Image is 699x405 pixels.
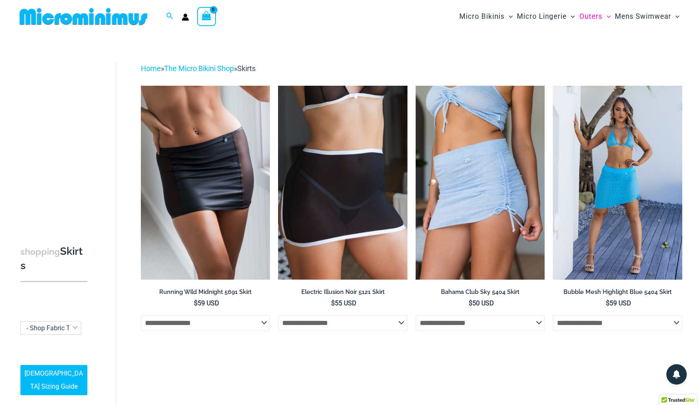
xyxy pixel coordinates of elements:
img: MM SHOP LOGO FLAT [16,7,151,26]
a: Micro BikinisMenu ToggleMenu Toggle [457,4,515,29]
a: Running Wild Midnight 5691 SkirtRunning Wild Midnight 1052 Top 5691 Skirt 06Running Wild Midnight... [141,86,270,280]
h2: Running Wild Midnight 5691 Skirt [141,288,270,296]
span: Mens Swimwear [615,6,671,27]
span: $ [606,299,610,307]
span: Micro Bikinis [459,6,505,27]
a: [DEMOGRAPHIC_DATA] Sizing Guide [20,365,87,395]
a: Electric Illusion Noir Skirt 02Electric Illusion Noir 1521 Bra 611 Micro 5121 Skirt 01Electric Il... [278,86,407,280]
a: Search icon link [166,11,174,22]
span: Skirts [237,64,256,73]
span: - Shop Fabric Type [27,324,80,332]
span: Outers [579,6,603,27]
span: $ [194,299,198,307]
bdi: 59 USD [606,299,631,307]
span: » » [141,64,256,73]
span: $ [469,299,472,307]
a: Mens SwimwearMenu ToggleMenu Toggle [613,4,681,29]
img: Bubble Mesh Highlight Blue 309 Tri Top 5404 Skirt 05 [553,86,682,280]
span: - Shop Fabric Type [20,321,81,335]
h2: Bahama Club Sky 5404 Skirt [416,288,545,296]
img: Running Wild Midnight 5691 Skirt [141,86,270,280]
a: Micro LingerieMenu ToggleMenu Toggle [515,4,577,29]
h2: Bubble Mesh Highlight Blue 5404 Skirt [553,288,682,296]
a: Bubble Mesh Highlight Blue 5404 Skirt [553,288,682,299]
a: Running Wild Midnight 5691 Skirt [141,288,270,299]
span: Menu Toggle [603,6,611,27]
a: Electric Illusion Noir 5121 Skirt [278,288,407,299]
a: OutersMenu ToggleMenu Toggle [577,4,613,29]
bdi: 50 USD [469,299,494,307]
iframe: TrustedSite Certified [20,56,94,219]
a: Account icon link [182,13,189,21]
bdi: 55 USD [331,299,356,307]
nav: Site Navigation [456,3,683,30]
a: Home [141,64,161,73]
bdi: 59 USD [194,299,219,307]
span: shopping [20,247,60,257]
a: Bahama Club Sky 9170 Crop Top 5404 Skirt 07Bahama Club Sky 9170 Crop Top 5404 Skirt 10Bahama Club... [416,86,545,280]
h3: Skirts [20,245,87,273]
span: Micro Lingerie [517,6,567,27]
a: Bahama Club Sky 5404 Skirt [416,288,545,299]
span: Menu Toggle [505,6,513,27]
h2: Electric Illusion Noir 5121 Skirt [278,288,407,296]
img: Electric Illusion Noir Skirt 02 [278,86,407,280]
img: Bahama Club Sky 9170 Crop Top 5404 Skirt 07 [416,86,545,280]
a: Bubble Mesh Highlight Blue 5404 Skirt 02Bubble Mesh Highlight Blue 309 Tri Top 5404 Skirt 05Bubbl... [553,86,682,280]
span: Menu Toggle [671,6,679,27]
a: View Shopping Cart, empty [197,7,216,26]
a: The Micro Bikini Shop [164,64,234,73]
span: - Shop Fabric Type [21,322,81,334]
span: Menu Toggle [567,6,575,27]
span: $ [331,299,335,307]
